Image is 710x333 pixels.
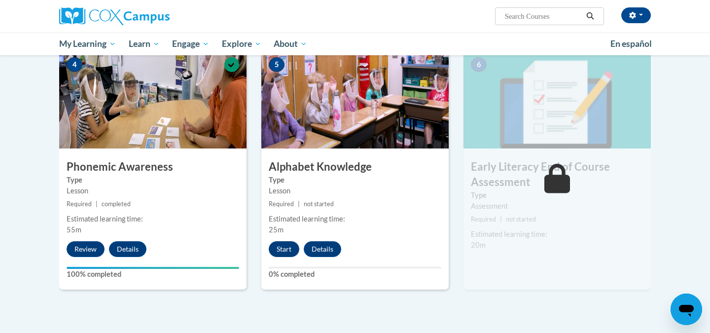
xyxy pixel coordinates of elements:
[269,185,441,196] div: Lesson
[463,50,651,148] img: Course Image
[671,294,702,325] iframe: Button to launch messaging window
[304,200,334,208] span: not started
[67,214,239,224] div: Estimated learning time:
[268,33,314,55] a: About
[621,7,651,23] button: Account Settings
[59,50,247,148] img: Course Image
[59,7,247,25] a: Cox Campus
[53,33,122,55] a: My Learning
[122,33,166,55] a: Learn
[269,175,441,185] label: Type
[269,269,441,280] label: 0% completed
[222,38,261,50] span: Explore
[269,225,284,234] span: 25m
[67,269,239,280] label: 100% completed
[59,7,170,25] img: Cox Campus
[471,201,643,212] div: Assessment
[261,159,449,175] h3: Alphabet Knowledge
[269,214,441,224] div: Estimated learning time:
[506,216,536,223] span: not started
[269,241,299,257] button: Start
[261,50,449,148] img: Course Image
[304,241,341,257] button: Details
[166,33,215,55] a: Engage
[471,229,643,240] div: Estimated learning time:
[471,241,486,249] span: 20m
[274,38,307,50] span: About
[67,185,239,196] div: Lesson
[67,267,239,269] div: Your progress
[504,10,583,22] input: Search Courses
[471,190,643,201] label: Type
[471,57,487,72] span: 6
[102,200,131,208] span: completed
[500,216,502,223] span: |
[67,57,82,72] span: 4
[67,241,105,257] button: Review
[44,33,666,55] div: Main menu
[59,159,247,175] h3: Phonemic Awareness
[59,38,116,50] span: My Learning
[610,38,652,49] span: En español
[471,216,496,223] span: Required
[67,225,81,234] span: 55m
[96,200,98,208] span: |
[583,10,598,22] button: Search
[604,34,658,54] a: En español
[129,38,160,50] span: Learn
[269,57,284,72] span: 5
[109,241,146,257] button: Details
[298,200,300,208] span: |
[269,200,294,208] span: Required
[215,33,268,55] a: Explore
[67,175,239,185] label: Type
[67,200,92,208] span: Required
[463,159,651,190] h3: Early Literacy End of Course Assessment
[172,38,209,50] span: Engage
